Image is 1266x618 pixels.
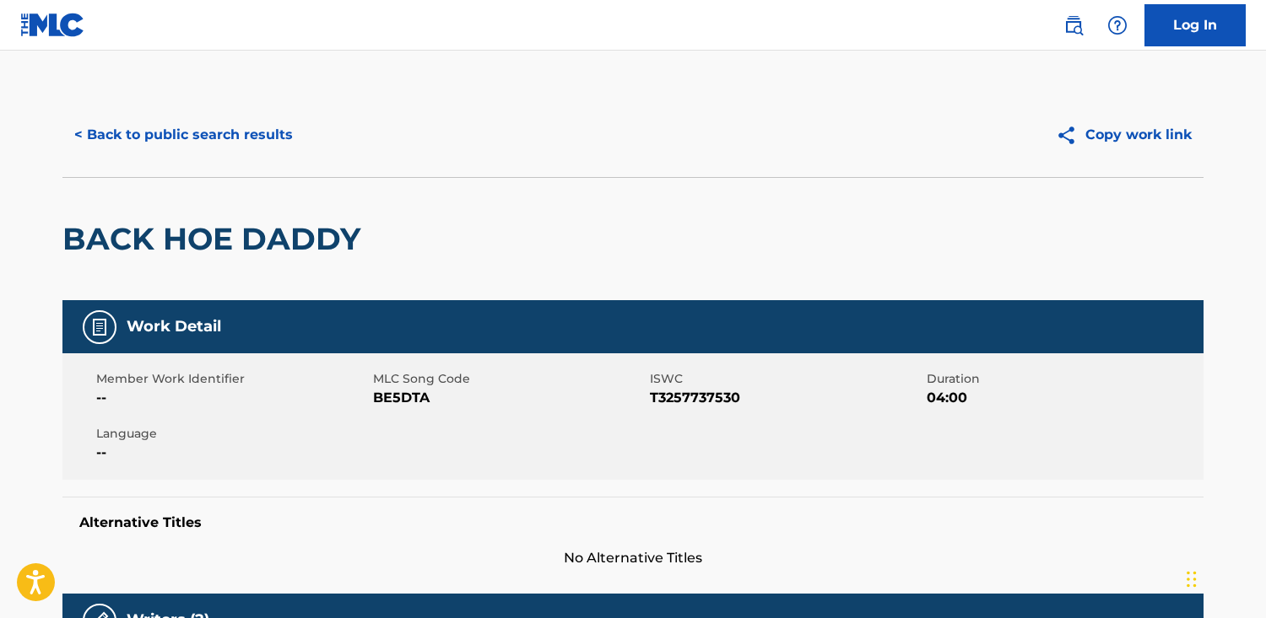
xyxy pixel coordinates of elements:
[650,388,922,408] span: T3257737530
[1187,554,1197,605] div: Drag
[96,443,369,463] span: --
[62,548,1204,568] span: No Alternative Titles
[89,317,110,337] img: Work Detail
[96,388,369,408] span: --
[650,370,922,388] span: ISWC
[79,514,1187,531] h5: Alternative Titles
[1044,114,1204,156] button: Copy work link
[62,220,369,258] h2: BACK HOE DADDY
[927,388,1199,408] span: 04:00
[127,317,221,336] h5: Work Detail
[373,370,646,388] span: MLC Song Code
[1144,4,1246,46] a: Log In
[96,370,369,388] span: Member Work Identifier
[373,388,646,408] span: BE5DTA
[96,425,369,443] span: Language
[927,370,1199,388] span: Duration
[20,13,85,37] img: MLC Logo
[1107,15,1128,35] img: help
[1182,537,1266,618] iframe: Chat Widget
[62,114,305,156] button: < Back to public search results
[1056,125,1085,146] img: Copy work link
[1101,8,1134,42] div: Help
[1057,8,1090,42] a: Public Search
[1063,15,1084,35] img: search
